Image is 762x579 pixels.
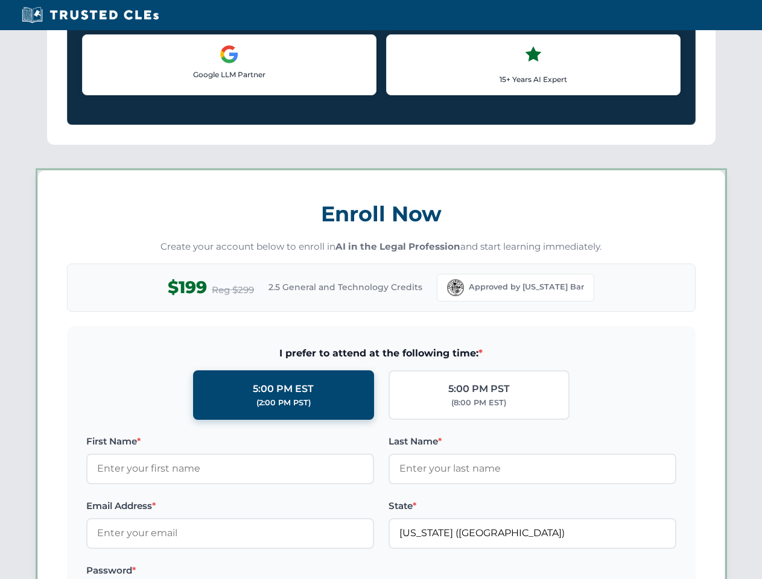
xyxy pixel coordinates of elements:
span: Reg $299 [212,283,254,297]
label: Last Name [389,434,676,449]
label: Email Address [86,499,374,513]
span: Approved by [US_STATE] Bar [469,281,584,293]
p: 15+ Years AI Expert [396,74,670,85]
span: I prefer to attend at the following time: [86,346,676,361]
img: Trusted CLEs [18,6,162,24]
div: 5:00 PM PST [448,381,510,397]
input: Florida (FL) [389,518,676,548]
h3: Enroll Now [67,195,696,233]
p: Google LLM Partner [92,69,366,80]
strong: AI in the Legal Profession [335,241,460,252]
div: 5:00 PM EST [253,381,314,397]
input: Enter your last name [389,454,676,484]
label: First Name [86,434,374,449]
span: 2.5 General and Technology Credits [268,280,422,294]
span: $199 [168,274,207,301]
img: Florida Bar [447,279,464,296]
input: Enter your first name [86,454,374,484]
img: Google [220,45,239,64]
div: (2:00 PM PST) [256,397,311,409]
p: Create your account below to enroll in and start learning immediately. [67,240,696,254]
label: State [389,499,676,513]
label: Password [86,563,374,578]
input: Enter your email [86,518,374,548]
div: (8:00 PM EST) [451,397,506,409]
